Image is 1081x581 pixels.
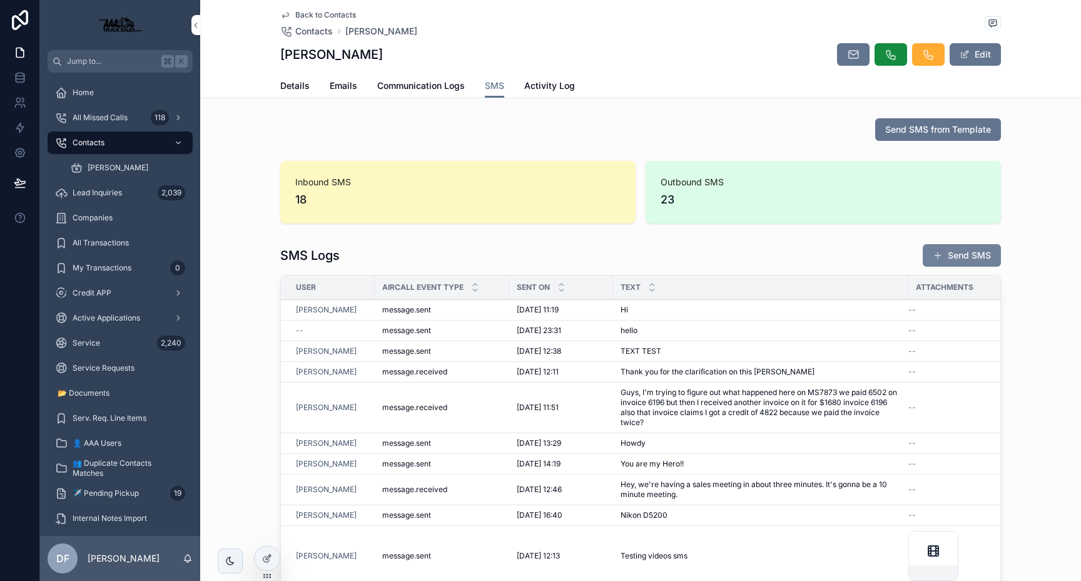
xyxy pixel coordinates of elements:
[73,313,140,323] span: Active Applications
[382,510,502,520] a: message.sent
[517,403,606,413] a: [DATE] 11:51
[296,510,357,520] a: [PERSON_NAME]
[280,75,310,100] a: Details
[382,551,502,561] a: message.sent
[73,288,111,298] span: Credit APP
[280,46,383,63] h1: [PERSON_NAME]
[916,282,973,292] span: Attachments
[48,432,193,455] a: 👤 AAA Users
[296,367,357,377] a: [PERSON_NAME]
[517,459,606,469] a: [DATE] 14:19
[377,75,465,100] a: Communication Logs
[517,485,606,495] a: [DATE] 12:46
[48,257,193,279] a: My Transactions0
[908,346,916,356] span: --
[485,75,504,98] a: SMS
[296,367,367,377] a: [PERSON_NAME]
[296,551,367,561] a: [PERSON_NAME]
[295,10,356,20] span: Back to Contacts
[621,326,637,336] span: hello
[73,138,104,148] span: Contacts
[908,403,1005,413] a: --
[382,485,502,495] a: message.received
[908,459,916,469] span: --
[885,123,991,136] span: Send SMS from Template
[296,305,367,315] a: [PERSON_NAME]
[524,80,575,92] span: Activity Log
[621,367,901,377] a: Thank you for the clarification on this [PERSON_NAME]
[88,163,148,173] span: [PERSON_NAME]
[908,438,916,448] span: --
[67,56,156,66] span: Jump to...
[330,75,357,100] a: Emails
[48,232,193,254] a: All Transactions
[517,403,559,413] span: [DATE] 11:51
[621,388,901,428] a: Guys, I'm trying to figure out what happened here on MS7873 we paid 6502 on invoice 6196 but then...
[382,403,447,413] span: message.received
[908,510,1005,520] a: --
[48,482,193,505] a: ✈️ Pending Pickup19
[621,480,901,500] a: Hey, we're having a sales meeting in about three minutes. It's gonna be a 10 minute meeting.
[908,367,916,377] span: --
[908,485,916,495] span: --
[296,346,367,356] a: [PERSON_NAME]
[88,552,160,565] p: [PERSON_NAME]
[517,367,606,377] a: [DATE] 12:11
[908,305,1005,315] a: --
[280,80,310,92] span: Details
[296,403,367,413] a: [PERSON_NAME]
[377,80,465,92] span: Communication Logs
[48,131,193,154] a: Contacts
[48,357,193,379] a: Service Requests
[621,551,688,561] span: Testing videos sms
[295,25,333,38] span: Contacts
[73,238,129,248] span: All Transactions
[908,403,916,413] span: --
[296,459,357,469] span: [PERSON_NAME]
[517,346,606,356] a: [DATE] 12:38
[296,438,367,448] a: [PERSON_NAME]
[158,185,185,200] div: 2,039
[48,507,193,530] a: Internal Notes Import
[295,176,621,188] span: Inbound SMS
[48,382,193,404] a: 📂 Documents
[517,305,559,315] span: [DATE] 11:19
[517,551,606,561] a: [DATE] 12:13
[48,182,193,204] a: Lead Inquiries2,039
[296,282,316,292] span: User
[621,459,901,469] a: You are my Hero!!
[621,346,901,356] a: TEXT TEST
[296,485,357,495] span: [PERSON_NAME]
[345,25,417,38] a: [PERSON_NAME]
[48,457,193,480] a: 👥 Duplicate Contacts Matches
[517,438,606,448] a: [DATE] 13:29
[875,118,1001,141] button: Send SMS from Template
[170,486,185,501] div: 19
[382,459,431,469] span: message.sent
[923,244,1001,267] a: Send SMS
[661,191,986,208] span: 23
[280,25,333,38] a: Contacts
[382,346,502,356] a: message.sent
[93,15,148,35] img: App logo
[517,438,561,448] span: [DATE] 13:29
[73,413,146,423] span: Serv. Req. Line Items
[382,305,502,315] a: message.sent
[176,56,186,66] span: K
[73,263,131,273] span: My Transactions
[621,510,901,520] a: Nikon D5200
[382,282,464,292] span: Aircall Event Type
[73,113,128,123] span: All Missed Calls
[296,403,357,413] span: [PERSON_NAME]
[73,438,121,448] span: 👤 AAA Users
[621,438,901,448] a: Howdy
[621,305,628,315] span: Hi
[517,326,606,336] a: [DATE] 23:31
[382,551,431,561] span: message.sent
[382,459,502,469] a: message.sent
[382,367,502,377] a: message.received
[73,363,134,373] span: Service Requests
[621,459,684,469] span: You are my Hero!!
